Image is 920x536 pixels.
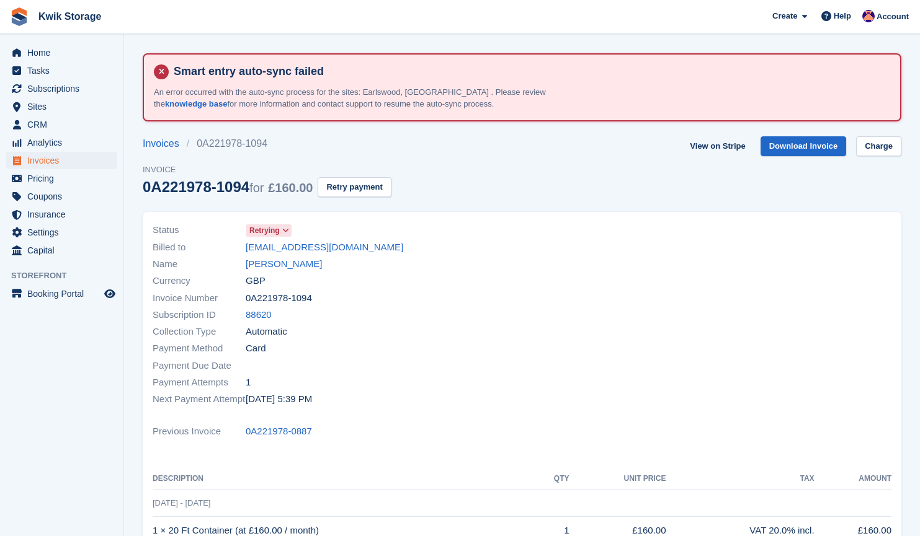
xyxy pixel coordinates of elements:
[6,44,117,61] a: menu
[153,274,246,288] span: Currency
[534,469,569,489] th: QTY
[143,164,391,176] span: Invoice
[834,10,851,22] span: Help
[153,257,246,271] span: Name
[153,308,246,322] span: Subscription ID
[11,270,123,282] span: Storefront
[318,177,391,198] button: Retry payment
[169,64,890,79] h4: Smart entry auto-sync failed
[569,469,666,489] th: Unit Price
[246,291,312,305] span: 0A221978-1094
[6,242,117,259] a: menu
[6,116,117,133] a: menu
[6,188,117,205] a: menu
[666,469,815,489] th: Tax
[246,223,292,237] a: Retrying
[27,116,102,133] span: CRM
[6,224,117,241] a: menu
[6,98,117,115] a: menu
[153,325,246,339] span: Collection Type
[6,152,117,169] a: menu
[153,424,246,439] span: Previous Invoice
[27,206,102,223] span: Insurance
[27,152,102,169] span: Invoices
[27,44,102,61] span: Home
[815,469,891,489] th: Amount
[761,136,847,157] a: Download Invoice
[27,134,102,151] span: Analytics
[143,136,391,151] nav: breadcrumbs
[33,6,106,27] a: Kwik Storage
[249,181,264,195] span: for
[246,240,403,255] a: [EMAIL_ADDRESS][DOMAIN_NAME]
[6,170,117,187] a: menu
[246,325,287,339] span: Automatic
[877,11,909,23] span: Account
[153,498,210,507] span: [DATE] - [DATE]
[6,206,117,223] a: menu
[143,178,313,195] div: 0A221978-1094
[154,86,588,110] p: An error occurred with the auto-sync process for the sites: Earlswood, [GEOGRAPHIC_DATA] . Please...
[153,223,246,237] span: Status
[6,62,117,79] a: menu
[153,359,246,373] span: Payment Due Date
[6,80,117,97] a: menu
[153,392,246,406] span: Next Payment Attempt
[862,10,875,22] img: Jade Stanley
[246,274,266,288] span: GBP
[27,285,102,302] span: Booking Portal
[27,62,102,79] span: Tasks
[246,257,322,271] a: [PERSON_NAME]
[153,376,246,390] span: Payment Attempts
[246,424,312,439] a: 0A221978-0887
[153,291,246,305] span: Invoice Number
[143,136,187,151] a: Invoices
[246,392,312,406] time: 2025-09-03 16:39:20 UTC
[772,10,797,22] span: Create
[249,225,280,236] span: Retrying
[153,240,246,255] span: Billed to
[246,308,272,322] a: 88620
[102,286,117,301] a: Preview store
[246,341,266,356] span: Card
[27,98,102,115] span: Sites
[856,136,901,157] a: Charge
[6,285,117,302] a: menu
[27,224,102,241] span: Settings
[153,469,534,489] th: Description
[27,170,102,187] span: Pricing
[153,341,246,356] span: Payment Method
[268,181,313,195] span: £160.00
[27,80,102,97] span: Subscriptions
[685,136,750,157] a: View on Stripe
[27,188,102,205] span: Coupons
[165,99,227,108] a: knowledge base
[27,242,102,259] span: Capital
[246,376,251,390] span: 1
[6,134,117,151] a: menu
[10,7,29,26] img: stora-icon-8386f47178a22dfd0bd8f6a31ec36ba5ce8667c1dd55bd0f319d3a0aa187defe.svg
